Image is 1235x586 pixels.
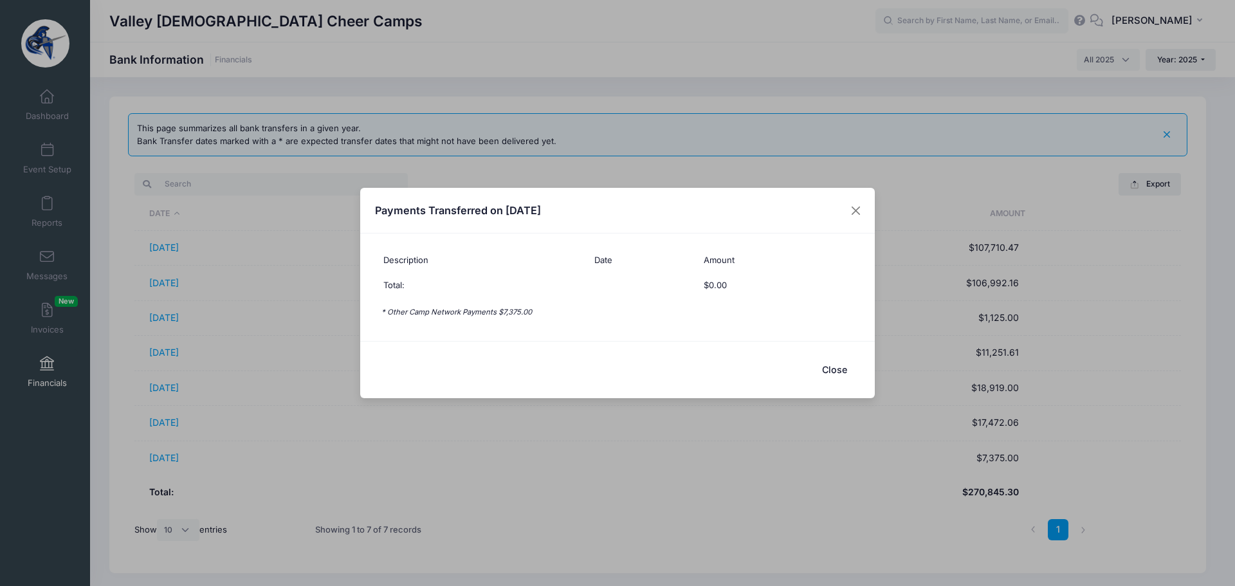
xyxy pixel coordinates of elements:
button: Close [845,199,868,222]
th: $0.00 [697,273,860,298]
h4: Payments Transferred on [DATE] [375,203,541,218]
p: * Other Camp Network Payments $7,375.00 [375,307,861,318]
button: Close [809,356,860,383]
th: Amount [697,248,860,273]
th: Date [588,248,697,273]
th: Description [375,248,589,273]
th: Total: [375,273,589,298]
